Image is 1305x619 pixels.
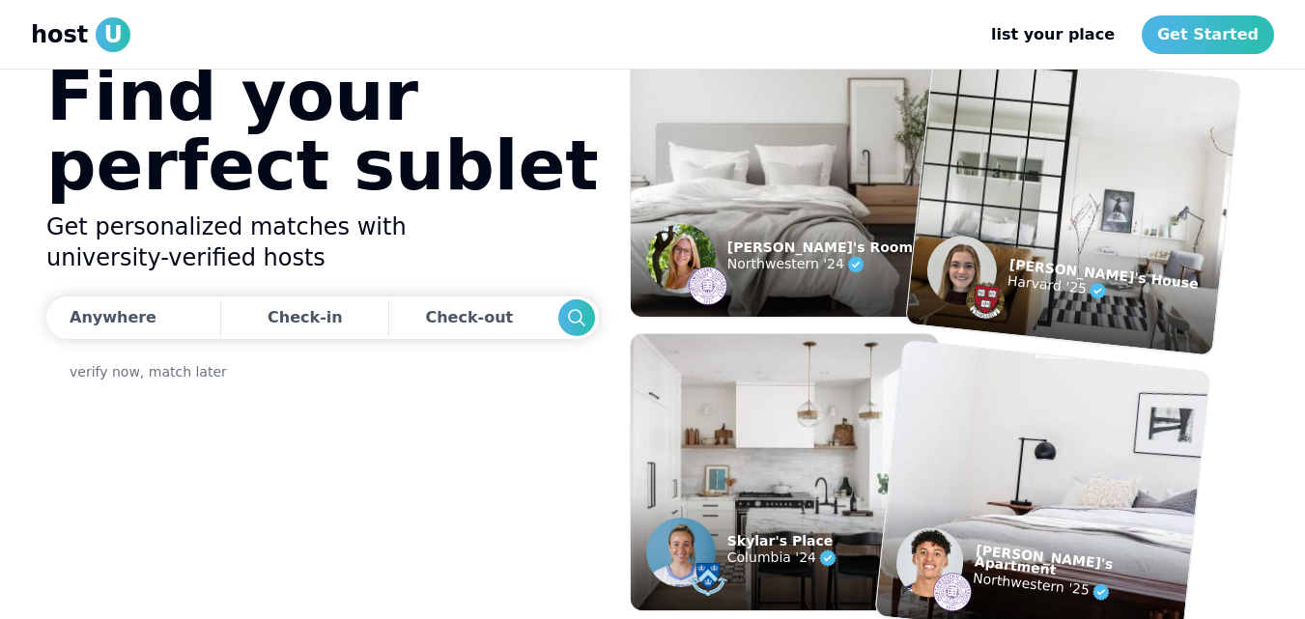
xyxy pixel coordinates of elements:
p: Skylar's Place [727,535,839,547]
p: Harvard '25 [1007,269,1198,312]
img: example listing host [923,233,1000,309]
button: Search [558,299,595,336]
img: example listing host [689,560,727,599]
button: Anywhere [46,296,215,339]
p: Northwestern '24 [727,253,913,276]
nav: Main [976,15,1274,54]
a: verify now, match later [70,362,227,381]
div: Check-in [268,298,343,337]
p: [PERSON_NAME]'s House [1008,258,1199,290]
img: example listing host [646,224,716,294]
p: Northwestern '25 [972,567,1187,612]
a: hostU [31,17,130,52]
img: example listing [631,334,938,610]
img: example listing host [689,267,727,305]
span: host [31,19,88,50]
p: [PERSON_NAME]'s Room [727,241,913,253]
a: list your place [976,15,1130,54]
span: U [96,17,130,52]
h2: Get personalized matches with university-verified hosts [46,211,599,273]
img: example listing host [965,279,1007,322]
a: Get Started [1142,15,1274,54]
p: [PERSON_NAME]'s Apartment [975,544,1190,589]
img: example listing [615,27,953,331]
div: Dates trigger [46,296,599,339]
div: Anywhere [70,306,156,329]
div: Check-out [425,298,521,337]
h1: Find your perfect sublet [46,61,599,200]
img: example listing [906,48,1240,355]
img: example listing host [646,518,716,587]
img: example listing host [894,524,967,601]
p: Columbia '24 [727,547,839,570]
img: example listing host [931,571,974,613]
